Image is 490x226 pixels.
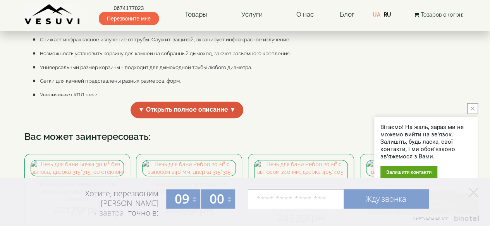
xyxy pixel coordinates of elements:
[380,166,437,178] div: Залишити контакти
[233,6,270,24] a: Услуги
[366,160,459,176] img: Печь для бани Бочка 20 м³ с выносом 240 мм, дверка 315*315
[31,160,124,176] img: Печь для бани Бочка 30 м³ без выноса, дверка 315*315, со стеклом
[24,4,81,25] img: Завод VESUVI
[40,92,99,98] span: Увеличивают КПД печи.
[289,6,322,24] a: О нас
[344,189,429,209] a: Жду звонка
[40,64,252,70] span: Универсальный размер корзины - подходит для дымоходной трубы любого диаметра.
[383,12,391,18] a: RU
[24,132,466,142] h3: Вас может заинтересовать:
[131,102,244,118] span: ▼ Открыть полное описание ▼
[380,124,471,160] div: Вітаємо! На жаль, зараз ми не можемо вийти на зв'язок. Залишіть, будь ласка, свої контакти, і ми ...
[40,36,291,42] span: Снижает инфракрасное излучение от трубы. Служит защитой, экранирует инфракрасное излучение.
[411,10,466,19] button: Товаров 0 (0грн)
[143,160,236,176] img: Печь для бани Ребро 20 м³ с выносом 240 мм, дверка 315*315
[99,4,159,12] a: 0674177023
[340,10,354,18] a: Блог
[99,12,159,25] span: Перезвоните мне
[100,207,124,218] span: завтра
[254,160,347,184] img: Печь для бани Ребро 20 м³ с выносом 240 мм, дверка 405*405, со стеклом
[467,103,478,114] button: close button
[210,190,224,207] span: 00
[55,189,158,219] div: Хотите, перезвоним [PERSON_NAME] точно в:
[373,12,380,18] a: UA
[40,50,291,56] span: Возможность установить корзину для камней на собранный дымоход, за счет разъемного крепления.
[420,12,463,18] span: Товаров 0 (0грн)
[409,216,480,226] a: Виртуальная АТС
[40,78,181,84] span: Сетки для камней представлены разных размеров, форм.
[175,190,189,207] span: 09
[177,6,215,24] a: Товары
